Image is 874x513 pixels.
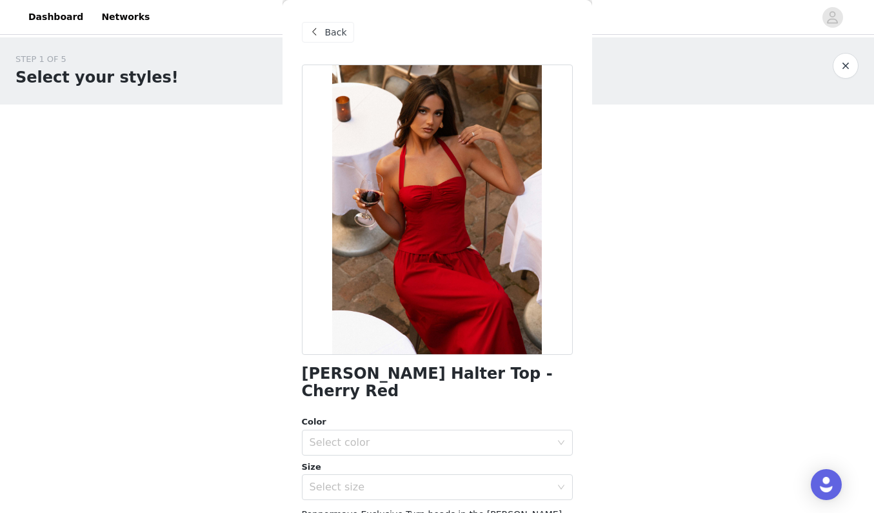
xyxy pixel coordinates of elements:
div: STEP 1 OF 5 [15,53,179,66]
div: Color [302,416,573,428]
span: Back [325,26,347,39]
a: Dashboard [21,3,91,32]
i: icon: down [557,483,565,492]
div: Select color [310,436,551,449]
i: icon: down [557,439,565,448]
h1: Select your styles! [15,66,179,89]
div: Size [302,461,573,474]
div: Open Intercom Messenger [811,469,842,500]
div: avatar [826,7,839,28]
h1: [PERSON_NAME] Halter Top - Cherry Red [302,365,573,400]
div: Select size [310,481,551,494]
a: Networks [94,3,157,32]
